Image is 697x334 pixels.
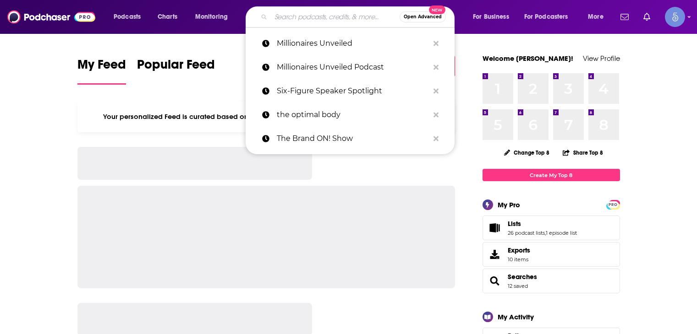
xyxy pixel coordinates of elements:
span: Lists [483,215,620,240]
a: The Brand ON! Show [246,127,455,151]
a: Millionaires Unveiled Podcast [246,55,455,79]
span: PRO [608,201,619,208]
a: Popular Feed [137,57,215,85]
a: PRO [608,201,619,208]
img: Podchaser - Follow, Share and Rate Podcasts [7,8,95,26]
span: Open Advanced [404,15,442,19]
button: Open AdvancedNew [400,11,446,22]
a: Welcome [PERSON_NAME]! [483,54,573,63]
span: Exports [508,246,530,254]
a: Lists [508,220,577,228]
p: the optimal body [277,103,429,127]
a: Six-Figure Speaker Spotlight [246,79,455,103]
span: Lists [508,220,521,228]
span: Monitoring [195,11,228,23]
span: Podcasts [114,11,141,23]
a: Lists [486,221,504,234]
a: Millionaires Unveiled [246,32,455,55]
button: open menu [189,10,240,24]
p: The Brand ON! Show [277,127,429,151]
button: Show profile menu [665,7,685,27]
div: Your personalized Feed is curated based on the Podcasts, Creators, Users, and Lists that you Follow. [77,101,456,132]
p: Six-Figure Speaker Spotlight [277,79,429,103]
span: Searches [483,269,620,293]
span: 10 items [508,256,530,263]
a: 26 podcast lists [508,230,545,236]
button: Share Top 8 [562,144,604,162]
img: User Profile [665,7,685,27]
a: Exports [483,242,620,267]
span: Logged in as Spiral5-G1 [665,7,685,27]
span: , [545,230,546,236]
a: 1 episode list [546,230,577,236]
span: New [429,5,445,14]
a: Searches [508,273,537,281]
button: open menu [107,10,153,24]
span: For Podcasters [524,11,568,23]
span: Popular Feed [137,57,215,78]
span: Charts [158,11,177,23]
button: Change Top 8 [499,147,555,158]
p: Millionaires Unveiled [277,32,429,55]
button: open menu [518,10,582,24]
a: the optimal body [246,103,455,127]
div: Search podcasts, credits, & more... [254,6,463,27]
a: Searches [486,275,504,287]
span: For Business [473,11,509,23]
a: Create My Top 8 [483,169,620,181]
p: Millionaires Unveiled Podcast [277,55,429,79]
span: More [588,11,604,23]
a: 12 saved [508,283,528,289]
a: Show notifications dropdown [617,9,632,25]
button: open menu [582,10,615,24]
div: My Pro [498,200,520,209]
input: Search podcasts, credits, & more... [271,10,400,24]
a: My Feed [77,57,126,85]
div: My Activity [498,312,534,321]
span: My Feed [77,57,126,78]
button: open menu [466,10,521,24]
a: Charts [152,10,183,24]
span: Exports [486,248,504,261]
a: Show notifications dropdown [640,9,654,25]
a: View Profile [583,54,620,63]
